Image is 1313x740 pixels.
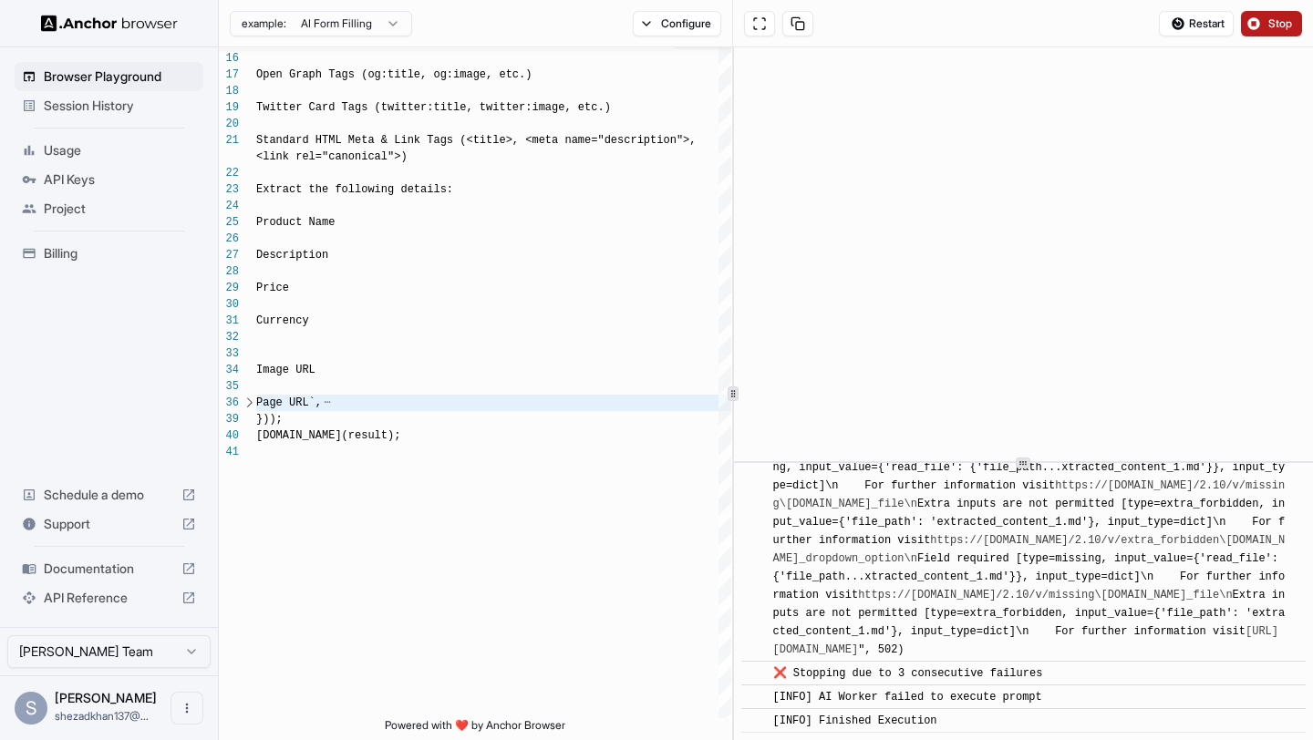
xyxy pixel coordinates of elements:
div: Click to expand the range. [241,395,258,411]
span: Browser Playground [44,67,196,86]
div: 32 [219,329,239,345]
span: <link rel="canonical">) [256,150,408,163]
span: Shezad Khan [55,690,157,705]
span: Extract the following details: [256,183,453,196]
span: Documentation [44,560,174,578]
div: 36 [219,395,239,411]
div: 30 [219,296,239,313]
span: Billing [44,244,196,262]
button: Copy session ID [782,11,813,36]
span: Currency [256,314,309,327]
div: API Keys [15,165,203,194]
a: https://[DOMAIN_NAME]/2.10/v/extra_forbidden\[DOMAIN_NAME]_dropdown_option\n [773,534,1286,565]
span: Image URL [256,364,315,376]
span: })); [256,413,283,426]
button: Open in full screen [744,11,775,36]
div: 39 [219,411,239,427]
div: 31 [219,313,239,329]
span: [INFO] AI Worker failed to execute prompt [773,691,1042,704]
div: Usage [15,136,203,165]
button: Stop [1241,11,1302,36]
span: ​ [750,664,760,683]
div: 16 [219,50,239,67]
button: Restart [1159,11,1234,36]
div: 18 [219,83,239,99]
div: 33 [219,345,239,362]
div: 26 [219,231,239,247]
span: example: [242,16,286,31]
span: Product Name [256,216,335,229]
div: Session History [15,91,203,120]
span: Usage [44,141,196,159]
div: Billing [15,239,203,268]
div: 22 [219,165,239,181]
span: Powered with ❤️ by Anchor Browser [385,718,565,740]
span: shezadkhan137@gmail.com [55,709,149,723]
div: 17 [219,67,239,83]
span: ❌ Stopping due to 3 consecutive failures [773,667,1043,680]
span: Twitter Card Tags (twitter:title, twitter:image, e [256,101,584,114]
span: Open Graph Tags (og:title, og:image, etc.) [256,68,532,81]
div: Documentation [15,554,203,583]
span: Session History [44,97,196,115]
span: Schedule a demo [44,486,174,504]
div: 20 [219,116,239,132]
span: [DOMAIN_NAME](result); [256,429,400,442]
div: 29 [219,280,239,296]
div: 28 [219,263,239,280]
span: API Reference [44,589,174,607]
button: Configure [633,11,721,36]
div: 35 [219,378,239,395]
div: Project [15,194,203,223]
div: Schedule a demo [15,480,203,509]
span: Restart [1189,16,1225,31]
div: 19 [219,99,239,116]
span: Standard HTML Meta & Link Tags (<title>, <meta nam [256,134,584,147]
div: 23 [219,181,239,198]
div: 21 [219,132,239,149]
span: tc.) [584,101,611,114]
div: Browser Playground [15,62,203,91]
span: Stop [1268,16,1294,31]
img: Anchor Logo [41,15,178,32]
div: S [15,692,47,725]
span: Project [44,200,196,218]
div: 41 [219,444,239,460]
button: Open menu [171,692,203,725]
span: Price [256,282,289,294]
div: 34 [219,362,239,378]
span: ​ [750,688,760,706]
span: Description [256,249,328,262]
span: ​ [750,712,760,730]
div: 24 [219,198,239,214]
span: Support [44,515,174,533]
a: https://[DOMAIN_NAME]/2.10/v/missing\[DOMAIN_NAME]_file\n [858,589,1232,601]
div: 27 [219,247,239,263]
span: Page URL`, [256,396,322,409]
span: [INFO] Finished Execution [773,714,937,727]
span: API Keys [44,170,196,189]
span: e="description">, [584,134,696,147]
div: Support [15,509,203,539]
div: 25 [219,214,239,231]
div: 40 [219,427,239,444]
div: API Reference [15,583,203,612]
